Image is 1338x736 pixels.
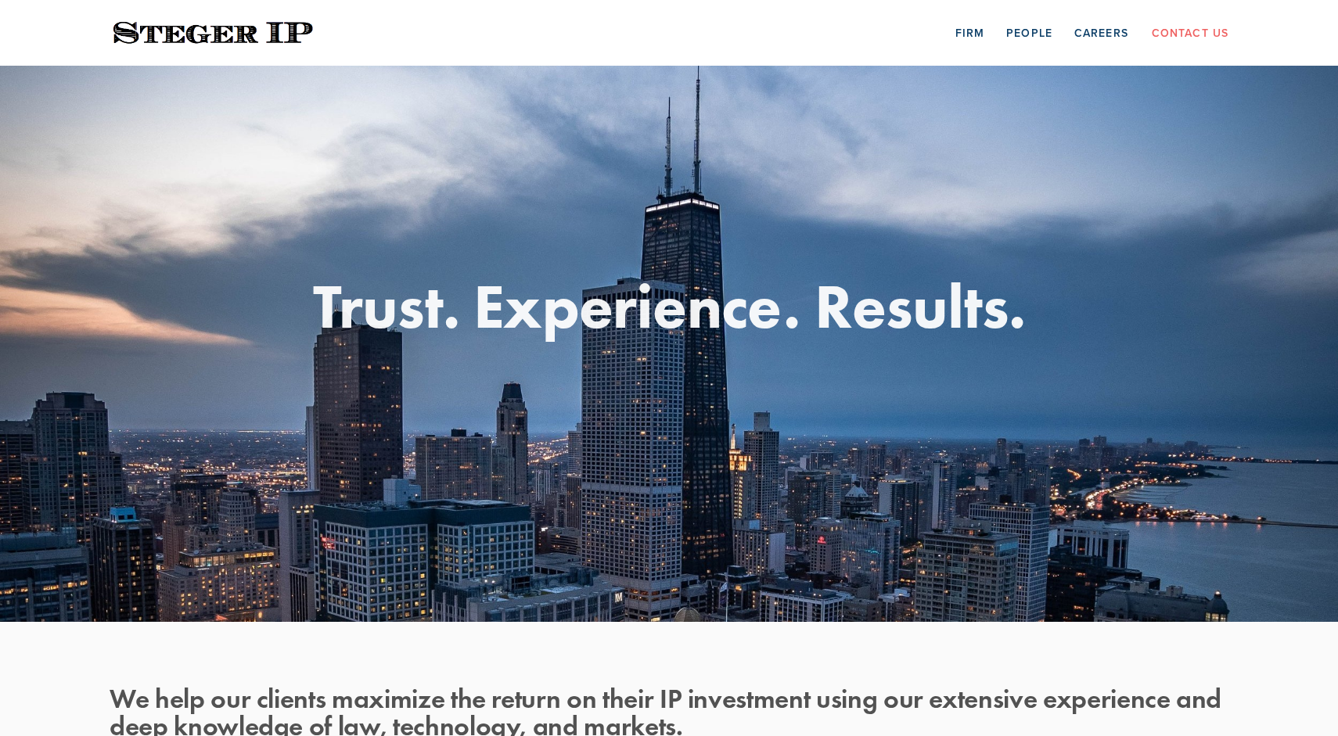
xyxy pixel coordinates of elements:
[955,20,984,45] a: Firm
[1006,20,1052,45] a: People
[110,275,1228,337] h1: Trust. Experience. Results.
[1152,20,1228,45] a: Contact Us
[110,18,317,48] img: Steger IP | Trust. Experience. Results.
[1074,20,1128,45] a: Careers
